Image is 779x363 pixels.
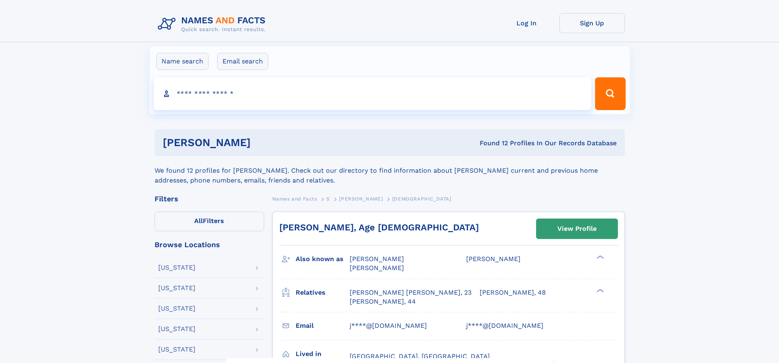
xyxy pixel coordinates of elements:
[595,255,604,260] div: ❯
[194,217,203,225] span: All
[350,352,490,360] span: [GEOGRAPHIC_DATA], [GEOGRAPHIC_DATA]
[155,156,625,185] div: We found 12 profiles for [PERSON_NAME]. Check out our directory to find information about [PERSON...
[595,288,604,293] div: ❯
[494,13,559,33] a: Log In
[155,241,264,248] div: Browse Locations
[156,53,209,70] label: Name search
[557,219,597,238] div: View Profile
[158,285,195,291] div: [US_STATE]
[480,288,546,297] a: [PERSON_NAME], 48
[339,196,383,202] span: [PERSON_NAME]
[296,286,350,300] h3: Relatives
[466,255,521,263] span: [PERSON_NAME]
[158,305,195,312] div: [US_STATE]
[158,264,195,271] div: [US_STATE]
[350,255,404,263] span: [PERSON_NAME]
[365,139,617,148] div: Found 12 Profiles In Our Records Database
[296,319,350,333] h3: Email
[217,53,268,70] label: Email search
[272,194,317,204] a: Names and Facts
[155,13,272,35] img: Logo Names and Facts
[158,326,195,332] div: [US_STATE]
[339,194,383,204] a: [PERSON_NAME]
[595,77,625,110] button: Search Button
[155,212,264,231] label: Filters
[158,346,195,353] div: [US_STATE]
[279,222,479,232] a: [PERSON_NAME], Age [DEMOGRAPHIC_DATA]
[350,288,471,297] a: [PERSON_NAME] [PERSON_NAME], 23
[326,196,330,202] span: S
[155,195,264,203] div: Filters
[326,194,330,204] a: S
[163,138,365,148] h1: [PERSON_NAME]
[350,297,416,306] a: [PERSON_NAME], 44
[392,196,451,202] span: [DEMOGRAPHIC_DATA]
[296,347,350,361] h3: Lived in
[154,77,592,110] input: search input
[350,264,404,272] span: [PERSON_NAME]
[537,219,617,239] a: View Profile
[559,13,625,33] a: Sign Up
[296,252,350,266] h3: Also known as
